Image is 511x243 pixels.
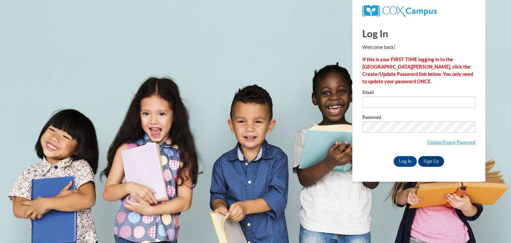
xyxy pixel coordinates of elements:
[362,115,475,122] label: Password
[362,57,473,84] strong: If this is your FIRST TIME logging in to the [GEOGRAPHIC_DATA][PERSON_NAME], click the Create/Upd...
[362,44,475,51] p: Welcome back!
[362,90,475,97] label: Email
[362,27,475,40] h1: Log In
[362,5,437,17] img: COX Campus
[418,156,444,167] a: Sign Up
[394,156,417,167] input: Log In
[427,139,475,145] a: Update/Forgot Password
[362,5,475,17] a: COX Campus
